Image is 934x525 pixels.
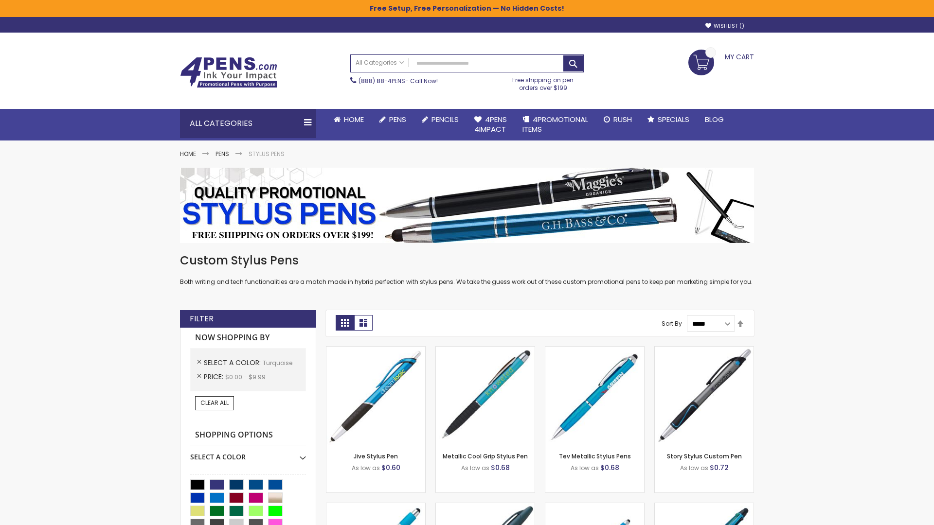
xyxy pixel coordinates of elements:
[461,464,489,472] span: As low as
[352,464,380,472] span: As low as
[326,347,425,445] img: Jive Stylus Pen-Turquoise
[667,452,742,460] a: Story Stylus Custom Pen
[190,314,214,324] strong: Filter
[710,463,729,472] span: $0.72
[662,319,682,328] label: Sort By
[190,425,306,446] strong: Shopping Options
[697,109,732,130] a: Blog
[658,114,689,124] span: Specials
[515,109,596,140] a: 4PROMOTIONALITEMS
[503,72,584,92] div: Free shipping on pen orders over $199
[474,114,507,134] span: 4Pens 4impact
[200,399,229,407] span: Clear All
[249,150,285,158] strong: Stylus Pens
[354,452,398,460] a: Jive Stylus Pen
[571,464,599,472] span: As low as
[443,452,528,460] a: Metallic Cool Grip Stylus Pen
[326,503,425,511] a: Pearl Element Stylus Pens-Turquoise
[195,396,234,410] a: Clear All
[359,77,438,85] span: - Call Now!
[356,59,404,67] span: All Categories
[180,168,754,243] img: Stylus Pens
[263,359,292,367] span: Turquoise
[613,114,632,124] span: Rush
[600,463,619,472] span: $0.68
[680,464,708,472] span: As low as
[216,150,229,158] a: Pens
[491,463,510,472] span: $0.68
[640,109,697,130] a: Specials
[436,347,535,445] img: Metallic Cool Grip Stylus Pen-Blue - Turquoise
[389,114,406,124] span: Pens
[705,114,724,124] span: Blog
[655,503,754,511] a: Orbitor 4 Color Assorted Ink Metallic Stylus Pens-Turquoise
[436,503,535,511] a: Twist Highlighter-Pen Stylus Combo-Turquoise
[436,346,535,354] a: Metallic Cool Grip Stylus Pen-Blue - Turquoise
[225,373,266,381] span: $0.00 - $9.99
[372,109,414,130] a: Pens
[545,347,644,445] img: Tev Metallic Stylus Pens-Turquoise
[522,114,588,134] span: 4PROMOTIONAL ITEMS
[190,328,306,348] strong: Now Shopping by
[336,315,354,331] strong: Grid
[467,109,515,140] a: 4Pens4impact
[559,452,631,460] a: Tev Metallic Stylus Pens
[596,109,640,130] a: Rush
[180,150,196,158] a: Home
[180,57,277,88] img: 4Pens Custom Pens and Promotional Products
[655,347,754,445] img: Story Stylus Custom Pen-Turquoise
[190,445,306,462] div: Select A Color
[545,346,644,354] a: Tev Metallic Stylus Pens-Turquoise
[326,109,372,130] a: Home
[204,372,225,382] span: Price
[431,114,459,124] span: Pencils
[326,346,425,354] a: Jive Stylus Pen-Turquoise
[359,77,405,85] a: (888) 88-4PENS
[705,22,744,30] a: Wishlist
[180,109,316,138] div: All Categories
[655,346,754,354] a: Story Stylus Custom Pen-Turquoise
[545,503,644,511] a: Cyber Stylus 0.7mm Fine Point Gel Grip Pen-Turquoise
[180,253,754,268] h1: Custom Stylus Pens
[180,253,754,286] div: Both writing and tech functionalities are a match made in hybrid perfection with stylus pens. We ...
[351,55,409,71] a: All Categories
[204,358,263,367] span: Select A Color
[344,114,364,124] span: Home
[381,463,400,472] span: $0.60
[414,109,467,130] a: Pencils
